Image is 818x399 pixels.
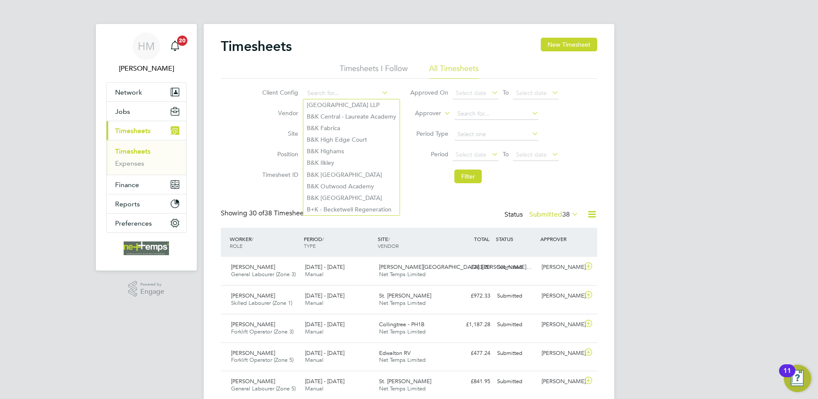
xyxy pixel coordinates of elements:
[403,109,441,118] label: Approver
[231,349,275,357] span: [PERSON_NAME]
[538,289,583,303] div: [PERSON_NAME]
[379,292,431,299] span: St. [PERSON_NAME]
[221,209,311,218] div: Showing
[115,107,130,116] span: Jobs
[305,299,323,307] span: Manual
[107,121,186,140] button: Timesheets
[231,328,293,335] span: Forklift Operator (Zone 3)
[378,242,399,249] span: VENDOR
[449,289,494,303] div: £972.33
[260,171,298,179] label: Timesheet ID
[303,122,400,134] li: B&K Fabrica
[322,235,324,242] span: /
[562,210,570,219] span: 38
[784,365,811,392] button: Open Resource Center, 11 new notifications
[538,346,583,360] div: [PERSON_NAME]
[305,263,344,271] span: [DATE] - [DATE]
[305,378,344,385] span: [DATE] - [DATE]
[454,170,482,183] button: Filter
[379,328,426,335] span: Net Temps Limited
[494,260,538,274] div: Submitted
[379,356,426,363] span: Net Temps Limited
[456,89,486,97] span: Select date
[541,38,597,51] button: New Timesheet
[305,349,344,357] span: [DATE] - [DATE]
[494,346,538,360] div: Submitted
[305,321,344,328] span: [DATE] - [DATE]
[454,108,539,120] input: Search for...
[228,231,302,253] div: WORKER
[303,146,400,157] li: B&K Highams
[305,385,323,392] span: Manual
[379,299,426,307] span: Net Temps Limited
[231,321,275,328] span: [PERSON_NAME]
[140,281,164,288] span: Powered by
[379,349,411,357] span: Edwalton RV
[303,169,400,181] li: B&K [GEOGRAPHIC_DATA]
[379,378,431,385] span: St. [PERSON_NAME]
[115,200,140,208] span: Reports
[166,33,184,60] a: 20
[449,318,494,332] div: £1,187.28
[96,24,197,271] nav: Main navigation
[231,378,275,385] span: [PERSON_NAME]
[138,41,155,52] span: HM
[504,209,580,221] div: Status
[115,181,139,189] span: Finance
[231,356,293,363] span: Forklift Operator (Zone 5)
[106,241,187,255] a: Go to home page
[303,204,400,215] li: B+K - Becketwell Regeneration
[516,89,547,97] span: Select date
[494,375,538,389] div: Submitted
[231,292,275,299] span: [PERSON_NAME]
[456,151,486,158] span: Select date
[474,235,489,242] span: TOTAL
[304,87,388,99] input: Search for...
[106,33,187,74] a: HM[PERSON_NAME]
[231,271,296,278] span: General Labourer (Zone 3)
[115,127,151,135] span: Timesheets
[302,231,376,253] div: PERIOD
[303,111,400,122] li: B&K Central - Laureate Academy
[429,63,479,79] li: All Timesheets
[303,192,400,204] li: B&K [GEOGRAPHIC_DATA]
[260,89,298,96] label: Client Config
[107,102,186,121] button: Jobs
[128,281,165,297] a: Powered byEngage
[516,151,547,158] span: Select date
[231,299,292,307] span: Skilled Labourer (Zone 1)
[260,130,298,137] label: Site
[177,36,187,46] span: 20
[379,321,424,328] span: Collingtree - PH1B
[231,385,296,392] span: General Labourer (Zone 5)
[454,128,539,140] input: Select one
[449,375,494,389] div: £841.95
[124,241,169,255] img: net-temps-logo-retina.png
[115,88,142,96] span: Network
[230,242,243,249] span: ROLE
[379,385,426,392] span: Net Temps Limited
[500,149,511,160] span: To
[305,292,344,299] span: [DATE] - [DATE]
[538,375,583,389] div: [PERSON_NAME]
[538,231,583,247] div: APPROVER
[538,260,583,274] div: [PERSON_NAME]
[115,159,144,167] a: Expenses
[260,150,298,158] label: Position
[529,210,578,219] label: Submitted
[410,150,448,158] label: Period
[303,157,400,169] li: B&K Ilkley
[140,288,164,295] span: Engage
[221,38,292,55] h2: Timesheets
[106,63,187,74] span: Holly McCarroll
[231,263,275,271] span: [PERSON_NAME]
[410,130,448,137] label: Period Type
[494,289,538,303] div: Submitted
[107,140,186,175] div: Timesheets
[107,175,186,194] button: Finance
[107,214,186,232] button: Preferences
[252,235,253,242] span: /
[115,219,152,227] span: Preferences
[376,231,450,253] div: SITE
[260,109,298,117] label: Vendor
